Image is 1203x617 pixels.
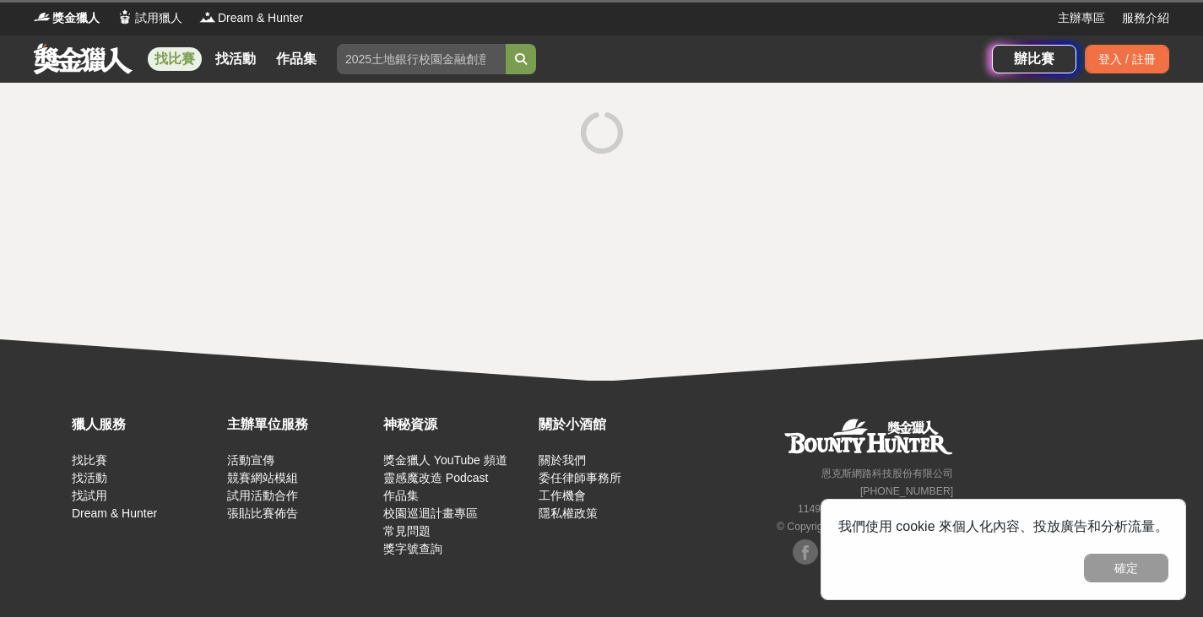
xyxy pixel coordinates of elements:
[798,503,953,515] small: 11494 [STREET_ADDRESS] 3 樓
[777,521,953,533] small: © Copyright 2025 . All Rights Reserved.
[199,8,216,25] img: Logo
[52,9,100,27] span: 獎金獵人
[383,489,419,502] a: 作品集
[383,414,530,435] div: 神秘資源
[1122,9,1169,27] a: 服務介紹
[117,8,133,25] img: Logo
[860,485,953,497] small: [PHONE_NUMBER]
[269,47,323,71] a: 作品集
[72,471,107,484] a: 找活動
[34,9,100,27] a: Logo獎金獵人
[383,524,431,538] a: 常見問題
[227,414,374,435] div: 主辦單位服務
[992,45,1076,73] a: 辦比賽
[227,453,274,467] a: 活動宣傳
[218,9,303,27] span: Dream & Hunter
[135,9,182,27] span: 試用獵人
[227,506,298,520] a: 張貼比賽佈告
[539,453,586,467] a: 關於我們
[117,9,182,27] a: Logo試用獵人
[72,414,219,435] div: 獵人服務
[539,471,621,484] a: 委任律師事務所
[1058,9,1105,27] a: 主辦專區
[539,414,685,435] div: 關於小酒館
[1085,45,1169,73] div: 登入 / 註冊
[72,453,107,467] a: 找比賽
[337,44,506,74] input: 2025土地銀行校園金融創意挑戰賽：從你出發 開啟智慧金融新頁
[72,506,157,520] a: Dream & Hunter
[227,471,298,484] a: 競賽網站模組
[383,506,478,520] a: 校園巡迴計畫專區
[148,47,202,71] a: 找比賽
[793,539,818,565] img: Facebook
[383,471,488,484] a: 靈感魔改造 Podcast
[383,453,507,467] a: 獎金獵人 YouTube 頻道
[539,489,586,502] a: 工作機會
[199,9,303,27] a: LogoDream & Hunter
[539,506,598,520] a: 隱私權政策
[821,468,953,479] small: 恩克斯網路科技股份有限公司
[227,489,298,502] a: 試用活動合作
[383,542,442,555] a: 獎字號查詢
[838,519,1168,533] span: 我們使用 cookie 來個人化內容、投放廣告和分析流量。
[34,8,51,25] img: Logo
[209,47,263,71] a: 找活動
[1084,554,1168,582] button: 確定
[72,489,107,502] a: 找試用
